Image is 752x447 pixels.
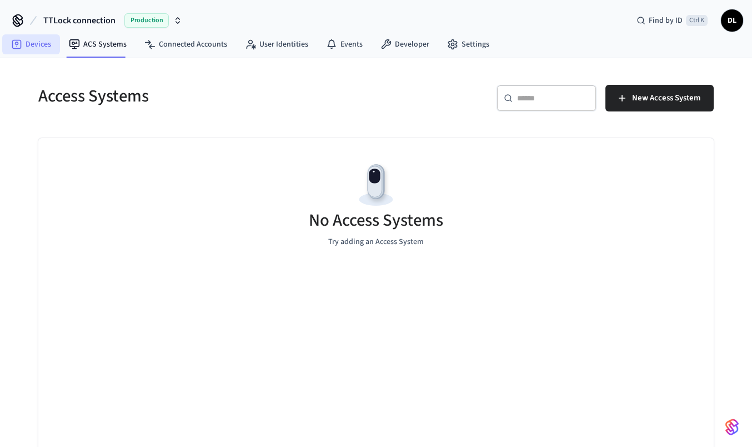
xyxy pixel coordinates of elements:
img: Devices Empty State [351,160,401,210]
a: Devices [2,34,60,54]
a: ACS Systems [60,34,136,54]
h5: Access Systems [38,85,369,108]
a: Settings [438,34,498,54]
h5: No Access Systems [309,209,443,232]
img: SeamLogoGradient.69752ec5.svg [725,418,739,436]
a: Connected Accounts [136,34,236,54]
span: Ctrl K [686,15,708,26]
a: Events [317,34,372,54]
span: TTLock connection [43,14,116,27]
a: User Identities [236,34,317,54]
span: Find by ID [649,15,683,26]
a: Developer [372,34,438,54]
span: DL [722,11,742,31]
p: Try adding an Access System [328,236,424,248]
button: New Access System [605,85,714,111]
span: New Access System [632,91,700,105]
button: DL [721,9,743,32]
span: Production [124,13,169,28]
div: Find by IDCtrl K [628,11,716,31]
